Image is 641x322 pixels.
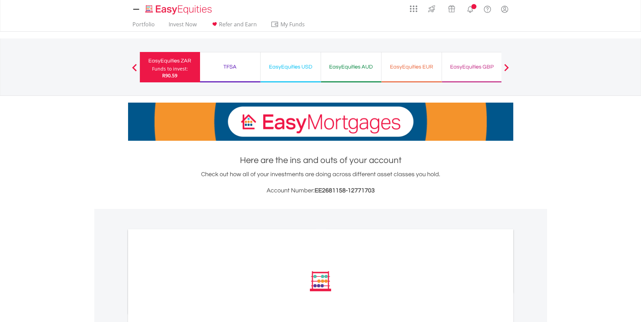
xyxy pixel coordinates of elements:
[208,21,260,31] a: Refer and Earn
[386,62,438,72] div: EasyEquities EUR
[426,3,437,14] img: thrive-v2.svg
[500,67,513,74] button: Next
[410,5,417,12] img: grid-menu-icon.svg
[128,103,513,141] img: EasyMortage Promotion Banner
[325,62,377,72] div: EasyEquities AUD
[315,187,375,194] span: EE2681158-12771703
[152,65,188,72] div: Funds to invest:
[446,3,457,14] img: vouchers-v2.svg
[265,62,317,72] div: EasyEquities USD
[130,21,157,31] a: Portfolio
[128,186,513,195] h3: Account Number:
[144,4,215,15] img: EasyEquities_Logo.png
[271,20,315,29] span: My Funds
[462,2,479,15] a: Notifications
[405,2,422,12] a: AppsGrid
[479,2,496,15] a: FAQ's and Support
[162,72,177,79] span: R90.59
[143,2,215,15] a: Home page
[442,2,462,14] a: Vouchers
[128,170,513,195] div: Check out how all of your investments are doing across different asset classes you hold.
[128,67,141,74] button: Previous
[144,56,196,65] div: EasyEquities ZAR
[204,62,256,72] div: TFSA
[128,154,513,166] h1: Here are the ins and outs of your account
[219,21,257,28] span: Refer and Earn
[446,62,498,72] div: EasyEquities GBP
[496,2,513,17] a: My Profile
[166,21,199,31] a: Invest Now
